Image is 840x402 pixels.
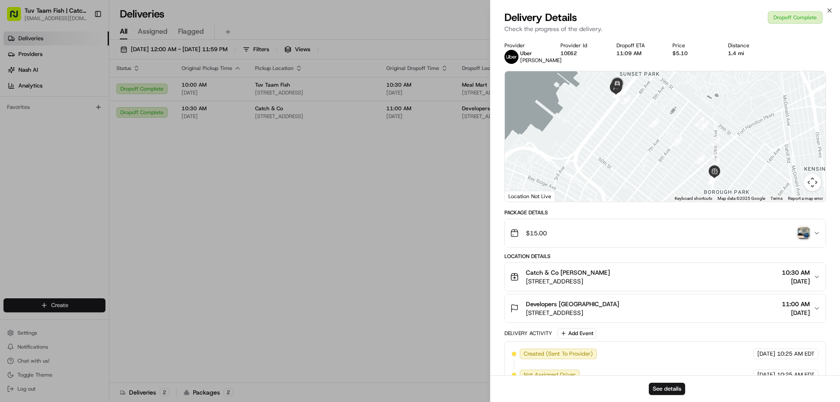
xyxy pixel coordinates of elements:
[9,35,159,49] p: Welcome 👋
[782,300,810,308] span: 11:00 AM
[557,328,596,339] button: Add Event
[649,383,685,395] button: See details
[777,371,815,379] span: 10:25 AM EDT
[504,50,518,64] img: uber-new-logo.jpeg
[507,190,536,202] img: Google
[526,229,547,238] span: $15.00
[798,227,810,239] img: photo_proof_of_delivery image
[520,57,562,64] span: [PERSON_NAME]
[672,50,714,57] div: $5.10
[62,148,106,155] a: Powered byPylon
[649,118,659,127] div: 16
[560,50,577,57] button: 10E62
[694,117,704,126] div: 1
[505,219,826,247] button: $15.00photo_proof_of_delivery image
[777,350,815,358] span: 10:25 AM EDT
[616,42,658,49] div: Dropoff ETA
[87,148,106,155] span: Pylon
[149,86,159,97] button: Start new chat
[526,268,610,277] span: Catch & Co [PERSON_NAME]
[782,308,810,317] span: [DATE]
[520,50,532,57] span: Uber
[5,123,70,139] a: 📗Knowledge Base
[672,136,682,146] div: 15
[728,50,770,57] div: 1.4 mi
[710,157,720,167] div: 5
[505,263,826,291] button: Catch & Co [PERSON_NAME][STREET_ADDRESS]10:30 AM[DATE]
[504,209,826,216] div: Package Details
[17,127,67,136] span: Knowledge Base
[616,50,658,57] div: 11:09 AM
[23,56,144,66] input: Clear
[30,92,111,99] div: We're available if you need us!
[788,196,823,201] a: Report a map error
[70,123,144,139] a: 💻API Documentation
[526,300,619,308] span: Developers [GEOGRAPHIC_DATA]
[507,190,536,202] a: Open this area in Google Maps (opens a new window)
[9,84,24,99] img: 1736555255976-a54dd68f-1ca7-489b-9aae-adbdc363a1c4
[560,42,602,49] div: Provider Id
[504,42,546,49] div: Provider
[728,42,770,49] div: Distance
[9,128,16,135] div: 📗
[524,371,576,379] span: Not Assigned Driver
[757,350,775,358] span: [DATE]
[504,10,577,24] span: Delivery Details
[757,371,775,379] span: [DATE]
[524,350,593,358] span: Created (Sent To Provider)
[710,136,720,146] div: 4
[782,277,810,286] span: [DATE]
[804,174,821,191] button: Map camera controls
[695,154,705,164] div: 14
[526,277,610,286] span: [STREET_ADDRESS]
[526,308,619,317] span: [STREET_ADDRESS]
[504,253,826,260] div: Location Details
[504,330,552,337] div: Delivery Activity
[504,24,826,33] p: Check the progress of the delivery.
[782,268,810,277] span: 10:30 AM
[717,196,765,201] span: Map data ©2025 Google
[30,84,143,92] div: Start new chat
[770,196,783,201] a: Terms
[505,191,555,202] div: Location Not Live
[708,174,718,183] div: 12
[9,9,26,26] img: Nash
[675,196,712,202] button: Keyboard shortcuts
[505,294,826,322] button: Developers [GEOGRAPHIC_DATA][STREET_ADDRESS]11:00 AM[DATE]
[74,128,81,135] div: 💻
[695,117,704,126] div: 2
[699,120,708,130] div: 3
[621,95,630,105] div: 17
[83,127,140,136] span: API Documentation
[672,42,714,49] div: Price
